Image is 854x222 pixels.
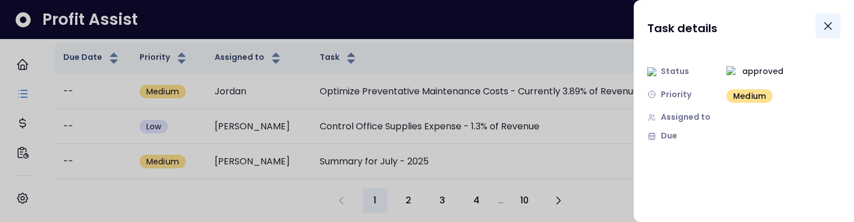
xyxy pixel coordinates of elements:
img: approved [726,66,738,77]
span: Medium [733,90,766,102]
img: Status [647,67,656,76]
span: Assigned to [661,111,711,123]
span: approved [742,66,783,77]
span: Due [661,130,677,142]
span: Status [661,66,689,77]
button: Close [816,14,840,38]
span: Priority [661,89,691,101]
h1: Task details [647,18,717,38]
